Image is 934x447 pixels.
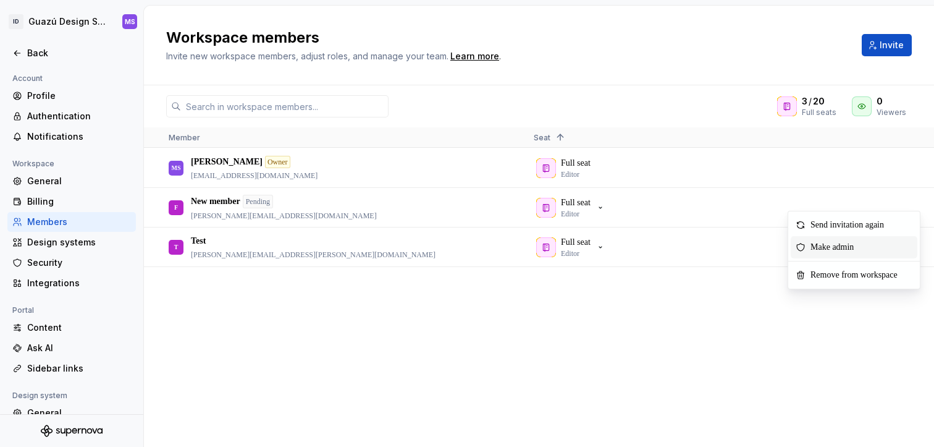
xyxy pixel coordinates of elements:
[27,47,131,59] div: Back
[7,232,136,252] a: Design systems
[561,249,579,258] p: Editor
[27,175,131,187] div: General
[191,195,240,208] p: New member
[191,235,206,247] p: Test
[7,171,136,191] a: General
[806,264,907,286] span: Remove from workspace
[191,211,377,221] p: [PERSON_NAME][EMAIL_ADDRESS][DOMAIN_NAME]
[561,209,579,219] p: Editor
[7,212,136,232] a: Members
[191,250,435,260] p: [PERSON_NAME][EMAIL_ADDRESS][PERSON_NAME][DOMAIN_NAME]
[27,362,131,375] div: Sidebar links
[561,236,591,249] p: Full seat
[27,216,131,228] div: Members
[125,17,135,27] div: MS
[802,95,837,108] div: /
[191,156,263,168] p: [PERSON_NAME]
[448,52,501,61] span: .
[174,235,179,259] div: T
[534,235,610,260] button: Full seatEditor
[243,195,273,208] div: Pending
[265,156,290,168] div: Owner
[181,95,389,117] input: Search in workspace members...
[9,14,23,29] div: ID
[7,273,136,293] a: Integrations
[27,195,131,208] div: Billing
[27,257,131,269] div: Security
[169,133,200,142] span: Member
[7,338,136,358] a: Ask AI
[534,195,610,220] button: Full seatEditor
[7,192,136,211] a: Billing
[27,130,131,143] div: Notifications
[7,303,39,318] div: Portal
[172,156,181,180] div: MS
[561,197,591,209] p: Full seat
[41,425,103,437] svg: Supernova Logo
[7,359,136,378] a: Sidebar links
[27,321,131,334] div: Content
[28,15,107,28] div: Guazú Design System
[862,34,912,56] button: Invite
[174,195,178,219] div: F
[877,108,906,117] div: Viewers
[880,39,904,51] span: Invite
[813,95,825,108] span: 20
[450,50,499,62] a: Learn more
[2,8,141,35] button: IDGuazú Design SystemMS
[27,342,131,354] div: Ask AI
[7,71,48,86] div: Account
[877,95,883,108] span: 0
[7,43,136,63] a: Back
[806,214,894,236] span: Send invitation again
[534,133,550,142] span: Seat
[802,108,837,117] div: Full seats
[7,156,59,171] div: Workspace
[7,253,136,273] a: Security
[166,28,847,48] h2: Workspace members
[7,403,136,423] a: General
[27,90,131,102] div: Profile
[7,86,136,106] a: Profile
[7,318,136,338] a: Content
[802,95,807,108] span: 3
[788,211,920,289] div: Context Menu
[166,51,448,61] span: Invite new workspace members, adjust roles, and manage your team.
[191,171,318,181] p: [EMAIL_ADDRESS][DOMAIN_NAME]
[7,127,136,147] a: Notifications
[27,277,131,289] div: Integrations
[27,407,131,419] div: General
[7,388,72,403] div: Design system
[806,236,864,258] span: Make admin
[27,110,131,122] div: Authentication
[27,236,131,249] div: Design systems
[7,106,136,126] a: Authentication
